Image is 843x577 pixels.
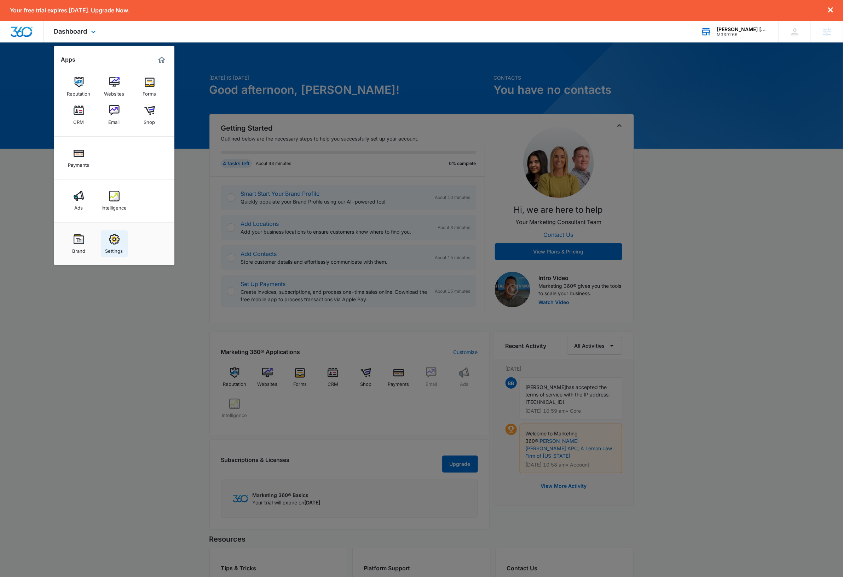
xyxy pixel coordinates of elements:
[105,245,123,254] div: Settings
[65,230,92,257] a: Brand
[75,201,83,211] div: Ads
[10,7,129,14] p: Your free trial expires [DATE]. Upgrade Now.
[65,73,92,100] a: Reputation
[144,116,155,125] div: Shop
[44,21,108,42] div: Dashboard
[68,159,90,168] div: Payments
[828,7,833,14] button: dismiss this dialog
[54,28,87,35] span: Dashboard
[101,73,128,100] a: Websites
[717,32,768,37] div: account id
[101,230,128,257] a: Settings
[717,27,768,32] div: account name
[136,73,163,100] a: Forms
[65,144,92,171] a: Payments
[67,87,91,97] div: Reputation
[136,102,163,128] a: Shop
[109,116,120,125] div: Email
[143,87,156,97] div: Forms
[156,54,167,65] a: Marketing 360® Dashboard
[102,201,127,211] div: Intelligence
[72,245,85,254] div: Brand
[65,102,92,128] a: CRM
[104,87,124,97] div: Websites
[101,187,128,214] a: Intelligence
[61,56,76,63] h2: Apps
[74,116,84,125] div: CRM
[101,102,128,128] a: Email
[65,187,92,214] a: Ads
